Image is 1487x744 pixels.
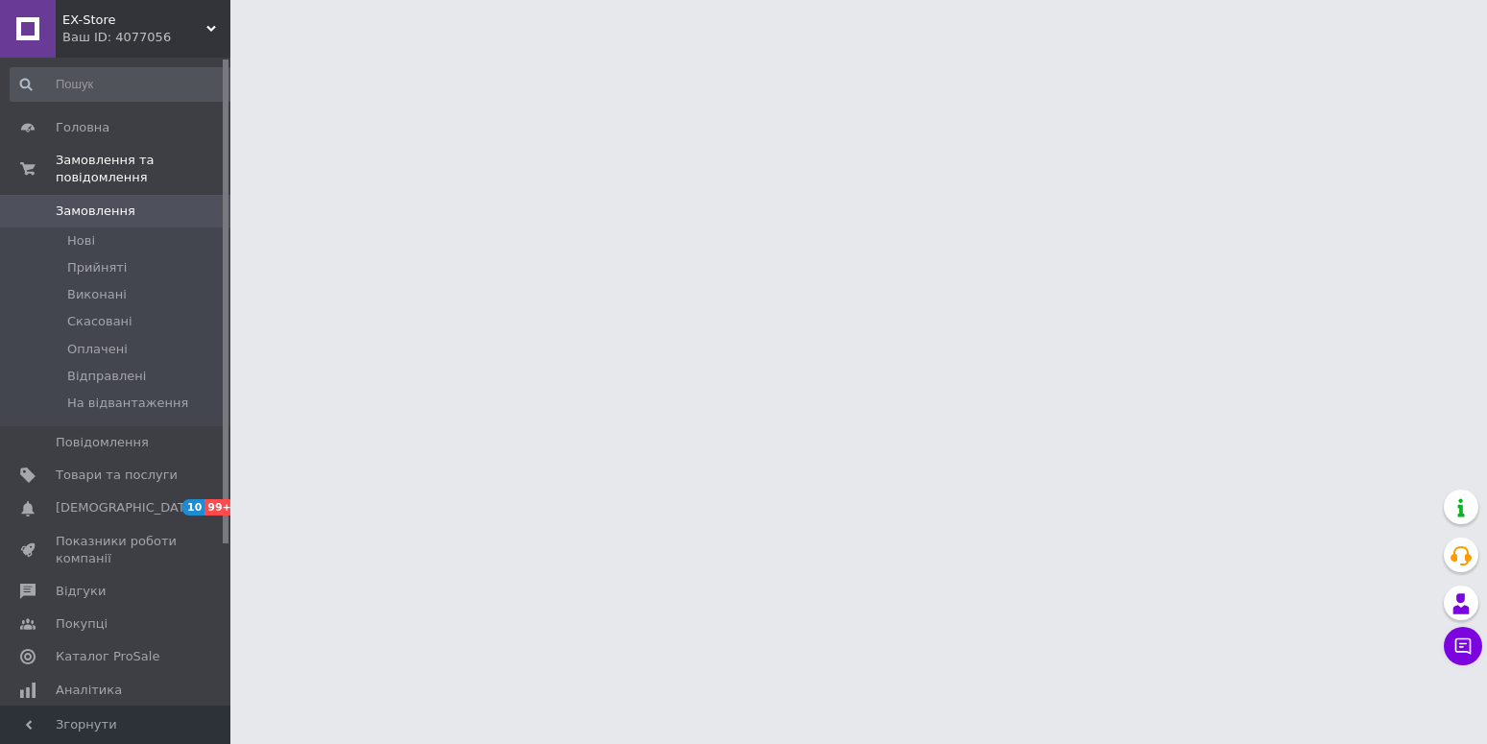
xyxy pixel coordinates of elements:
[56,648,159,665] span: Каталог ProSale
[1444,627,1482,665] button: Чат з покупцем
[56,434,149,451] span: Повідомлення
[56,583,106,600] span: Відгуки
[182,499,204,516] span: 10
[56,615,108,633] span: Покупці
[56,499,198,516] span: [DEMOGRAPHIC_DATA]
[67,395,188,412] span: На відвантаження
[56,203,135,220] span: Замовлення
[56,119,109,136] span: Головна
[67,232,95,250] span: Нові
[56,467,178,484] span: Товари та послуги
[67,286,127,303] span: Виконані
[56,682,122,699] span: Аналітика
[62,29,230,46] div: Ваш ID: 4077056
[62,12,206,29] span: EX-Store
[56,533,178,567] span: Показники роботи компанії
[67,341,128,358] span: Оплачені
[56,152,230,186] span: Замовлення та повідомлення
[67,313,132,330] span: Скасовані
[67,259,127,276] span: Прийняті
[10,67,237,102] input: Пошук
[67,368,146,385] span: Відправлені
[204,499,236,516] span: 99+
